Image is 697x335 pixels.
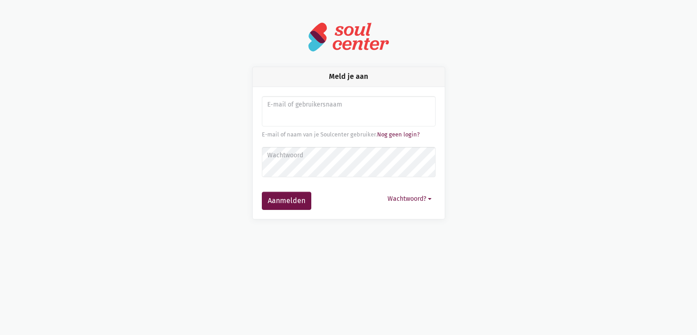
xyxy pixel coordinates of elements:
[308,22,389,52] img: logo-soulcenter-full.svg
[253,67,445,87] div: Meld je aan
[262,96,436,210] form: Aanmelden
[267,100,429,110] label: E-mail of gebruikersnaam
[377,131,420,138] a: Nog geen login?
[383,192,436,206] button: Wachtwoord?
[262,130,436,139] div: E-mail of naam van je Soulcenter gebruiker.
[267,151,429,160] label: Wachtwoord
[262,192,311,210] button: Aanmelden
